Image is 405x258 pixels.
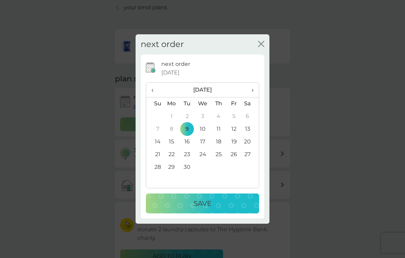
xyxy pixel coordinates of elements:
td: 13 [242,123,259,136]
td: 24 [195,148,211,161]
td: 27 [242,148,259,161]
td: 17 [195,136,211,148]
td: 2 [180,110,195,123]
th: [DATE] [164,83,242,97]
span: ‹ [151,83,159,97]
span: [DATE] [161,68,180,77]
td: 28 [146,161,164,174]
th: We [195,97,211,110]
td: 14 [146,136,164,148]
td: 12 [226,123,242,136]
td: 3 [195,110,211,123]
h2: next order [141,39,184,49]
td: 15 [164,136,180,148]
td: 18 [211,136,226,148]
th: Fr [226,97,242,110]
td: 22 [164,148,180,161]
p: Save [194,198,211,209]
th: Sa [242,97,259,110]
td: 29 [164,161,180,174]
th: Mo [164,97,180,110]
td: 11 [211,123,226,136]
td: 26 [226,148,242,161]
td: 20 [242,136,259,148]
button: close [258,41,264,48]
td: 1 [164,110,180,123]
td: 30 [180,161,195,174]
p: next order [161,60,190,69]
span: › [247,83,254,97]
th: Th [211,97,226,110]
td: 23 [180,148,195,161]
button: Save [146,193,259,213]
td: 5 [226,110,242,123]
td: 9 [180,123,195,136]
td: 16 [180,136,195,148]
th: Tu [180,97,195,110]
td: 4 [211,110,226,123]
td: 25 [211,148,226,161]
td: 19 [226,136,242,148]
td: 8 [164,123,180,136]
th: Su [146,97,164,110]
td: 6 [242,110,259,123]
td: 10 [195,123,211,136]
td: 21 [146,148,164,161]
td: 7 [146,123,164,136]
